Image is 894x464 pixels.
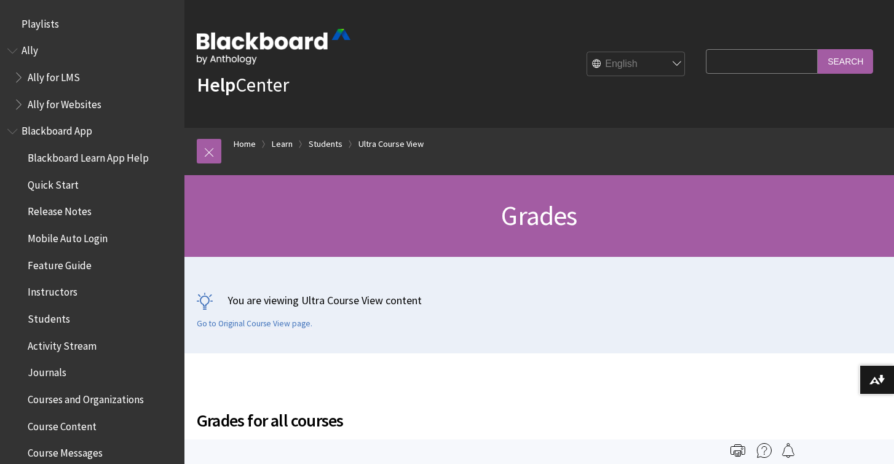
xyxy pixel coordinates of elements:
span: Blackboard App [22,121,92,138]
a: Students [309,136,342,152]
span: Course Content [28,416,97,433]
span: Blackboard Learn App Help [28,147,149,164]
span: Instructors [28,282,77,299]
a: Learn [272,136,293,152]
img: Print [730,443,745,458]
p: You are viewing Ultra Course View content [197,293,882,308]
nav: Book outline for Anthology Ally Help [7,41,177,115]
span: Ally for Websites [28,94,101,111]
span: Grades [501,199,577,232]
a: HelpCenter [197,73,289,97]
input: Search [818,49,873,73]
span: Ally for LMS [28,67,80,84]
span: Grades for all courses [197,407,700,433]
a: Go to Original Course View page. [197,318,312,329]
span: Students [28,309,70,325]
a: Home [234,136,256,152]
img: Blackboard by Anthology [197,29,350,65]
strong: Help [197,73,235,97]
span: Release Notes [28,202,92,218]
span: Journals [28,363,66,379]
select: Site Language Selector [587,52,686,77]
span: Feature Guide [28,255,92,272]
span: Ally [22,41,38,57]
span: Quick Start [28,175,79,191]
img: Follow this page [781,443,796,458]
span: Course Messages [28,443,103,460]
a: Ultra Course View [358,136,424,152]
img: More help [757,443,772,458]
nav: Book outline for Playlists [7,14,177,34]
span: Courses and Organizations [28,389,144,406]
span: Activity Stream [28,336,97,352]
span: Mobile Auto Login [28,228,108,245]
span: Playlists [22,14,59,30]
